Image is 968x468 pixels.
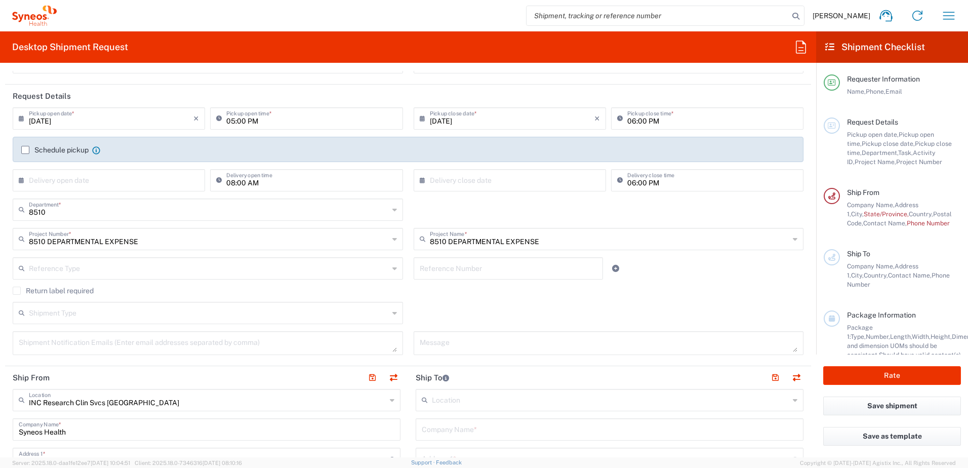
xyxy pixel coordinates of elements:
span: Country, [864,271,888,279]
span: Copyright © [DATE]-[DATE] Agistix Inc., All Rights Reserved [800,458,956,467]
h2: Ship To [416,373,449,383]
a: Feedback [436,459,462,465]
span: Company Name, [847,201,895,209]
span: Ship To [847,250,870,258]
a: Add Reference [609,261,623,276]
span: Number, [866,333,890,340]
a: Support [411,459,436,465]
button: Save as template [823,427,961,446]
span: Contact Name, [863,219,907,227]
span: Width, [912,333,931,340]
span: Pickup close date, [862,140,915,147]
span: Name, [847,88,866,95]
span: Length, [890,333,912,340]
span: [DATE] 08:10:16 [203,460,242,466]
label: Schedule pickup [21,146,89,154]
span: Email [885,88,902,95]
span: Request Details [847,118,898,126]
input: Shipment, tracking or reference number [527,6,789,25]
span: [DATE] 10:04:51 [91,460,130,466]
span: Project Name, [855,158,896,166]
i: × [594,110,600,127]
span: Type, [851,333,866,340]
h2: Shipment Checklist [825,41,925,53]
h2: Ship From [13,373,50,383]
span: Should have valid content(s) [879,351,961,359]
h2: Request Details [13,91,71,101]
span: Pickup open date, [847,131,899,138]
span: City, [851,210,864,218]
span: Package Information [847,311,916,319]
span: Server: 2025.18.0-daa1fe12ee7 [12,460,130,466]
span: Department, [862,149,898,157]
label: Return label required [13,287,94,295]
span: Phone, [866,88,885,95]
i: × [193,110,199,127]
span: City, [851,271,864,279]
h2: Desktop Shipment Request [12,41,128,53]
span: Ship From [847,188,879,197]
span: Country, [909,210,933,218]
span: Phone Number [907,219,950,227]
span: Project Number [896,158,942,166]
span: State/Province, [864,210,909,218]
span: Task, [898,149,913,157]
span: Company Name, [847,262,895,270]
span: [PERSON_NAME] [813,11,870,20]
button: Rate [823,366,961,385]
button: Save shipment [823,397,961,415]
span: Package 1: [847,324,873,340]
span: Requester Information [847,75,920,83]
span: Client: 2025.18.0-7346316 [135,460,242,466]
span: Height, [931,333,952,340]
span: Contact Name, [888,271,932,279]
